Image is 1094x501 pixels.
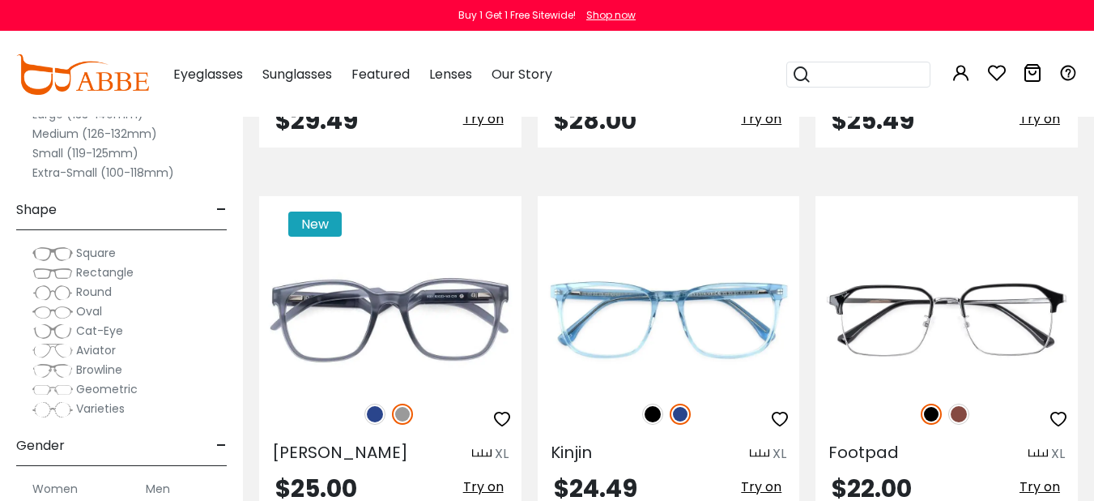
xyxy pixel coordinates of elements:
[32,304,73,320] img: Oval.png
[741,109,781,128] span: Try on
[288,212,342,237] span: New
[1028,448,1048,460] img: size ruler
[16,54,149,95] img: abbeglasses.com
[76,381,138,397] span: Geometric
[1015,109,1065,130] button: Try on
[216,426,227,465] span: -
[492,65,552,83] span: Our Story
[76,362,122,378] span: Browline
[32,479,78,499] label: Women
[463,109,504,128] span: Try on
[76,303,102,319] span: Oval
[586,8,636,23] div: Shop now
[16,191,57,229] span: Shape
[76,264,134,280] span: Rectangle
[828,441,899,464] span: Footpad
[32,246,73,262] img: Square.png
[1020,477,1060,496] span: Try on
[458,8,576,23] div: Buy 1 Get 1 Free Sitewide!
[495,444,509,464] div: XL
[32,362,73,379] img: Browline.png
[364,404,385,425] img: Blue
[832,103,914,138] span: $25.49
[32,382,73,398] img: Geometric.png
[275,103,358,138] span: $29.49
[1051,444,1065,464] div: XL
[216,191,227,229] span: -
[948,404,969,425] img: Brown
[32,163,174,182] label: Extra-Small (100-118mm)
[741,477,781,496] span: Try on
[750,448,769,460] img: size ruler
[262,65,332,83] span: Sunglasses
[642,404,663,425] img: Black
[351,65,410,83] span: Featured
[1015,477,1065,498] button: Try on
[458,109,509,130] button: Try on
[173,65,243,83] span: Eyeglasses
[259,255,521,386] img: Gray Barnett - TR ,Universal Bridge Fit
[429,65,472,83] span: Lenses
[76,245,116,261] span: Square
[463,477,504,496] span: Try on
[76,323,123,339] span: Cat-Eye
[272,441,408,464] span: [PERSON_NAME]
[554,103,636,138] span: $28.00
[392,404,413,425] img: Gray
[32,401,73,418] img: Varieties.png
[458,477,509,498] button: Try on
[815,255,1078,386] img: Black Footpad - Acetate,Metal ,Adjust Nose Pads
[32,265,73,281] img: Rectangle.png
[76,342,116,358] span: Aviator
[32,343,73,359] img: Aviator.png
[736,109,786,130] button: Try on
[32,323,73,340] img: Cat-Eye.png
[146,479,170,499] label: Men
[16,426,65,465] span: Gender
[538,255,800,386] img: Blue Kinjin - Acetate ,Universal Bridge Fit
[32,285,73,301] img: Round.png
[32,124,157,143] label: Medium (126-132mm)
[670,404,691,425] img: Blue
[76,400,125,417] span: Varieties
[472,448,492,460] img: size ruler
[773,444,786,464] div: XL
[76,284,112,300] span: Round
[736,477,786,498] button: Try on
[551,441,592,464] span: Kinjin
[921,404,942,425] img: Black
[578,8,636,22] a: Shop now
[32,143,138,163] label: Small (119-125mm)
[1020,109,1060,128] span: Try on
